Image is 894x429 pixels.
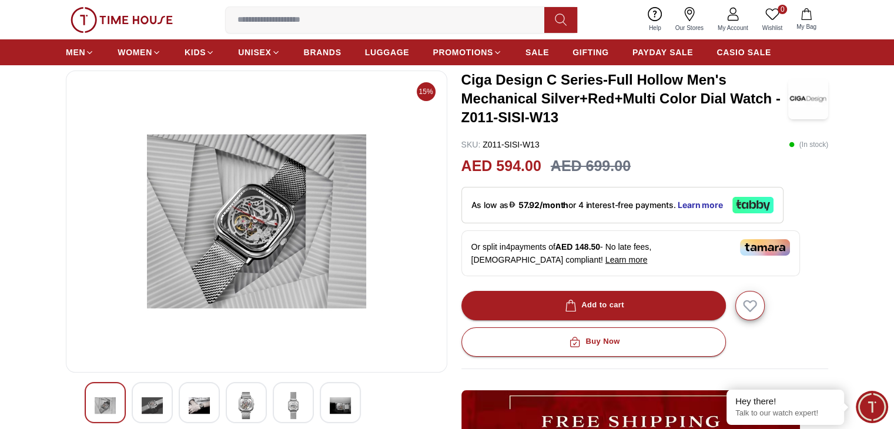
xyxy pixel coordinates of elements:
img: ... [71,7,173,33]
img: Tamara [740,239,790,256]
a: SALE [525,42,549,63]
button: Buy Now [461,327,726,357]
a: LUGGAGE [365,42,410,63]
p: Talk to our watch expert! [735,408,835,418]
img: Ciga Design C Series-Full Hollow Men's Mechanical Silver+Red+Multi Color Dial Watch - Z011-SISI-W13 [236,392,257,419]
a: GIFTING [572,42,609,63]
p: Z011-SISI-W13 [461,139,540,150]
div: Add to cart [562,299,624,312]
a: Our Stores [668,5,711,35]
h2: AED 594.00 [461,155,541,177]
img: Ciga Design C Series-Full Hollow Men's Mechanical Silver+Red+Multi Color Dial Watch - Z011-SISI-W13 [283,392,304,419]
span: AED 148.50 [555,242,600,252]
p: ( In stock ) [789,139,828,150]
a: KIDS [185,42,215,63]
a: PAYDAY SALE [632,42,693,63]
span: PROMOTIONS [433,46,493,58]
a: 0Wishlist [755,5,789,35]
span: PAYDAY SALE [632,46,693,58]
div: Buy Now [567,335,620,348]
img: Ciga Design C Series-Full Hollow Men's Mechanical Silver+Red+Multi Color Dial Watch - Z011-SISI-W13 [330,392,351,419]
img: Ciga Design C Series-Full Hollow Men's Mechanical Silver+Red+Multi Color Dial Watch - Z011-SISI-W13 [142,392,163,419]
img: Ciga Design C Series-Full Hollow Men's Mechanical Silver+Red+Multi Color Dial Watch - Z011-SISI-W13 [76,81,437,363]
span: MEN [66,46,85,58]
button: Add to cart [461,291,726,320]
a: MEN [66,42,94,63]
button: My Bag [789,6,823,33]
span: BRANDS [304,46,341,58]
span: Our Stores [671,24,708,32]
span: 0 [778,5,787,14]
a: CASIO SALE [716,42,771,63]
span: WOMEN [118,46,152,58]
span: UNISEX [238,46,271,58]
img: Ciga Design C Series-Full Hollow Men's Mechanical Silver+Red+Multi Color Dial Watch - Z011-SISI-W13 [95,392,116,419]
h3: AED 699.00 [551,155,631,177]
span: My Bag [792,22,821,31]
div: Chat Widget [856,391,888,423]
div: Hey there! [735,396,835,407]
span: 15% [417,82,436,101]
a: PROMOTIONS [433,42,502,63]
div: Or split in 4 payments of - No late fees, [DEMOGRAPHIC_DATA] compliant! [461,230,800,276]
h3: Ciga Design C Series-Full Hollow Men's Mechanical Silver+Red+Multi Color Dial Watch - Z011-SISI-W13 [461,71,788,127]
span: CASIO SALE [716,46,771,58]
span: My Account [713,24,753,32]
span: LUGGAGE [365,46,410,58]
span: Wishlist [758,24,787,32]
span: Learn more [605,255,648,264]
a: BRANDS [304,42,341,63]
a: UNISEX [238,42,280,63]
img: Ciga Design C Series-Full Hollow Men's Mechanical Silver+Red+Multi Color Dial Watch - Z011-SISI-W13 [788,78,828,119]
span: KIDS [185,46,206,58]
span: SALE [525,46,549,58]
a: Help [642,5,668,35]
span: Help [644,24,666,32]
a: WOMEN [118,42,161,63]
span: GIFTING [572,46,609,58]
span: SKU : [461,140,481,149]
img: Ciga Design C Series-Full Hollow Men's Mechanical Silver+Red+Multi Color Dial Watch - Z011-SISI-W13 [189,392,210,419]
